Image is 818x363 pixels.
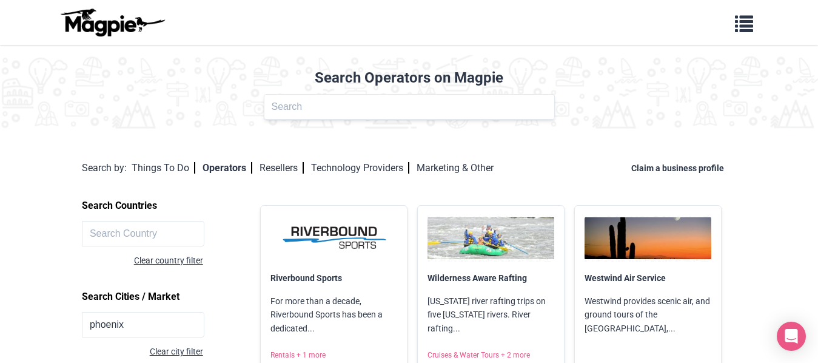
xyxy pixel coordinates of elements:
img: logo-ab69f6fb50320c5b225c76a69d11143b.png [58,8,167,37]
a: Claim a business profile [631,163,729,173]
input: Search Country [82,221,204,246]
div: Open Intercom Messenger [777,322,806,351]
h2: Search Countries [82,195,246,216]
a: Marketing & Other [417,162,494,174]
h2: Search Operators on Magpie [7,69,811,87]
a: Technology Providers [311,162,409,174]
input: Search [264,94,555,120]
a: Wilderness Aware Rafting [427,273,527,283]
a: Westwind Air Service [585,273,666,283]
div: Clear city filter [82,345,203,358]
a: Operators [203,162,252,174]
img: aftszoszdbfj3jcnjiqp.jpg [427,215,554,262]
input: Search City / Region [82,312,204,338]
p: [US_STATE] river rafting trips on five [US_STATE] rivers. River rafting... [418,285,564,345]
img: rsgwgyyljjhdwdd1j8ry.jpg [585,215,711,262]
p: For more than a decade, Riverbound Sports has been a dedicated... [261,285,407,345]
p: Westwind provides scenic air, and ground tours of the [GEOGRAPHIC_DATA],... [575,285,721,345]
h2: Search Cities / Market [82,287,246,307]
img: Riverbound Sports logo [270,215,397,262]
a: Things To Do [132,162,195,174]
div: Search by: [82,160,127,176]
a: Resellers [260,162,304,174]
a: Riverbound Sports [270,273,342,283]
div: Clear country filter [82,254,203,267]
